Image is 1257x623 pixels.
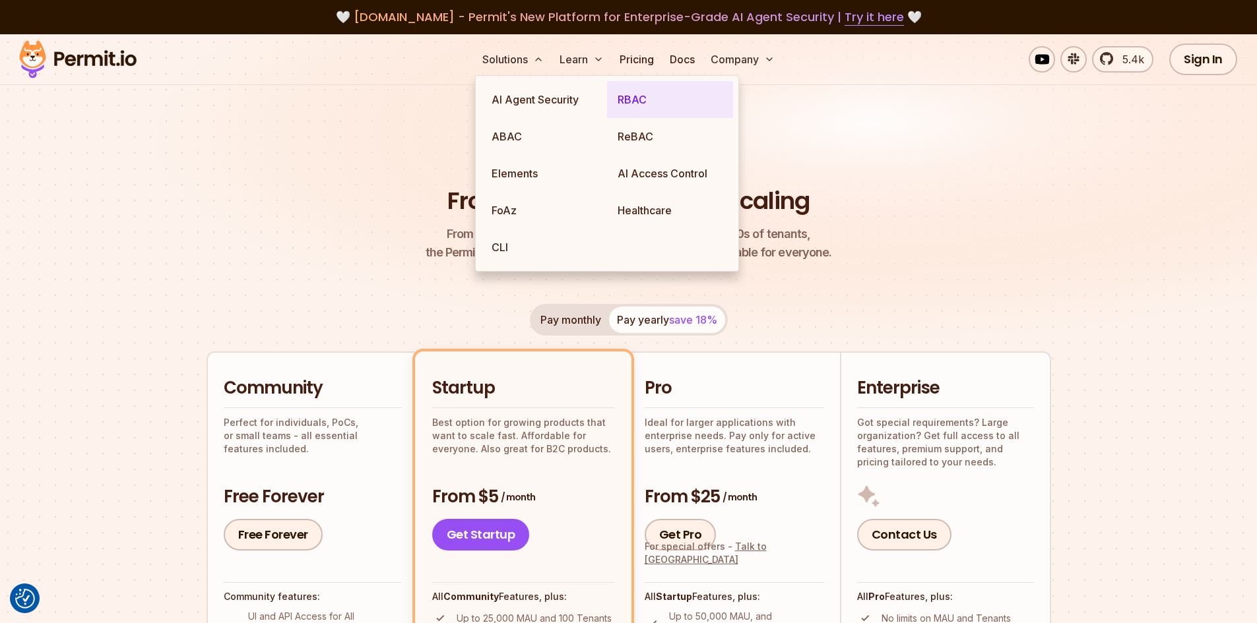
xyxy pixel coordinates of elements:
[664,46,700,73] a: Docs
[432,485,614,509] h3: From $5
[1169,44,1237,75] a: Sign In
[645,540,824,566] div: For special offers -
[845,9,904,26] a: Try it here
[501,490,535,504] span: / month
[1114,51,1144,67] span: 5.4k
[857,590,1034,603] h4: All Features, plus:
[857,376,1034,400] h2: Enterprise
[645,590,824,603] h4: All Features, plus:
[532,307,609,333] button: Pay monthly
[705,46,780,73] button: Company
[481,81,607,118] a: AI Agent Security
[1092,46,1153,73] a: 5.4k
[607,118,733,155] a: ReBAC
[432,519,530,550] a: Get Startup
[723,490,757,504] span: / month
[656,591,692,602] strong: Startup
[426,225,832,262] p: the Permit pricing model is simple, transparent, and affordable for everyone.
[481,192,607,229] a: FoAz
[15,589,35,608] img: Revisit consent button
[481,229,607,266] a: CLI
[224,590,402,603] h4: Community features:
[426,225,832,243] span: From a startup with 100 users to an enterprise with 1000s of tenants,
[554,46,609,73] button: Learn
[224,519,323,550] a: Free Forever
[443,591,499,602] strong: Community
[857,416,1034,469] p: Got special requirements? Large organization? Get full access to all features, premium support, a...
[614,46,659,73] a: Pricing
[354,9,904,25] span: [DOMAIN_NAME] - Permit's New Platform for Enterprise-Grade AI Agent Security |
[868,591,885,602] strong: Pro
[645,416,824,456] p: Ideal for larger applications with enterprise needs. Pay only for active users, enterprise featur...
[224,376,402,400] h2: Community
[857,519,951,550] a: Contact Us
[447,185,810,218] h1: From Free to Predictable Scaling
[645,485,824,509] h3: From $25
[32,8,1225,26] div: 🤍 🤍
[607,81,733,118] a: RBAC
[477,46,549,73] button: Solutions
[224,485,402,509] h3: Free Forever
[15,589,35,608] button: Consent Preferences
[432,376,614,400] h2: Startup
[481,118,607,155] a: ABAC
[13,37,143,82] img: Permit logo
[645,519,717,550] a: Get Pro
[645,376,824,400] h2: Pro
[432,590,614,603] h4: All Features, plus:
[607,192,733,229] a: Healthcare
[224,416,402,456] p: Perfect for individuals, PoCs, or small teams - all essential features included.
[607,155,733,192] a: AI Access Control
[432,416,614,456] p: Best option for growing products that want to scale fast. Affordable for everyone. Also great for...
[481,155,607,192] a: Elements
